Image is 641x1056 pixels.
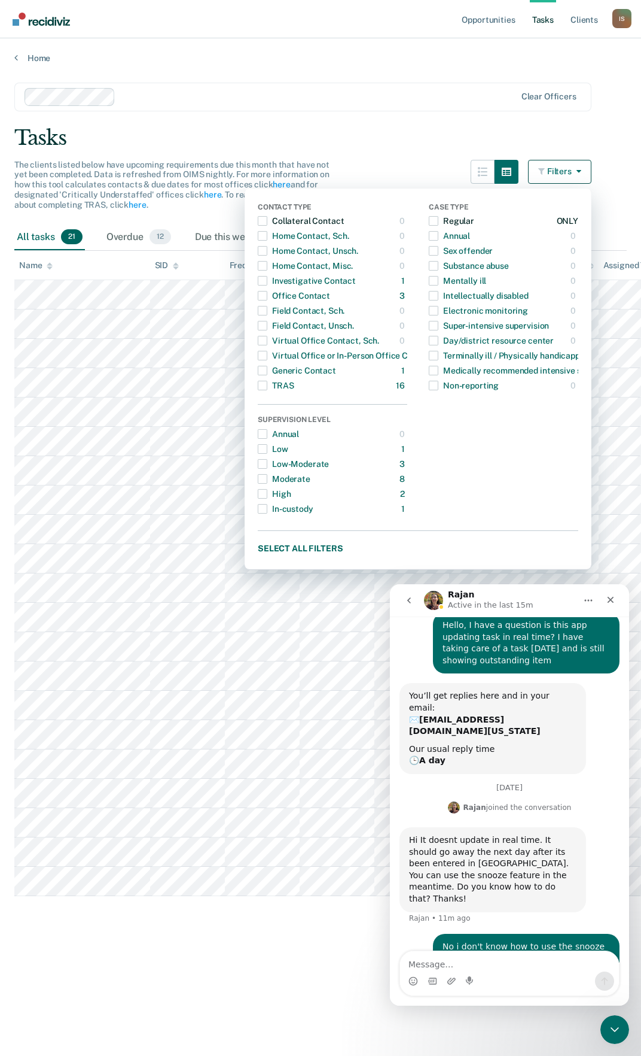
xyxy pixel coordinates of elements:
[429,301,528,320] div: Electronic monitoring
[258,361,336,380] div: Generic Contact
[258,541,578,556] button: Select all filters
[258,499,313,518] div: In-custody
[557,211,578,230] div: ONLY
[14,160,329,210] span: The clients listed below have upcoming requirements due this month that have not yet been complet...
[258,271,356,290] div: Investigative Contact
[14,53,627,63] a: Home
[429,346,590,365] div: Terminally ill / Physically handicapped
[399,316,407,335] div: 0
[204,190,221,199] a: here
[521,92,576,102] div: Clear officers
[129,200,146,210] a: here
[429,256,509,275] div: Substance abuse
[399,469,407,488] div: 8
[401,271,407,290] div: 1
[570,271,578,290] div: 0
[429,331,554,350] div: Day/district resource center
[258,316,354,335] div: Field Contact, Unsch.
[19,260,53,271] div: Name
[399,256,407,275] div: 0
[14,126,627,150] div: Tasks
[390,584,629,1006] iframe: Intercom live chat
[612,9,631,28] button: Profile dropdown button
[61,229,83,245] span: 21
[399,241,407,260] div: 0
[13,13,70,26] img: Recidiviz
[400,484,407,503] div: 2
[570,241,578,260] div: 0
[193,224,283,251] div: Due this week0
[429,203,578,214] div: Case Type
[258,256,353,275] div: Home Contact, Misc.
[14,224,85,251] div: All tasks21
[429,271,486,290] div: Mentally ill
[258,211,344,230] div: Collateral Contact
[528,160,591,184] button: Filters
[258,376,294,395] div: TRAS
[230,260,271,271] div: Frequency
[570,301,578,320] div: 0
[258,439,288,459] div: Low
[258,286,330,305] div: Office Contact
[399,454,407,474] div: 3
[258,331,379,350] div: Virtual Office Contact, Sch.
[258,226,349,245] div: Home Contact, Sch.
[570,316,578,335] div: 0
[570,331,578,350] div: 0
[258,484,291,503] div: High
[429,376,499,395] div: Non-reporting
[399,331,407,350] div: 0
[273,180,290,189] a: here
[258,454,329,474] div: Low-Moderate
[612,9,631,28] div: I S
[258,469,310,488] div: Moderate
[399,211,407,230] div: 0
[429,241,493,260] div: Sex offender
[396,376,407,395] div: 16
[429,286,529,305] div: Intellectually disabled
[258,301,344,320] div: Field Contact, Sch.
[258,203,407,214] div: Contact Type
[104,224,173,251] div: Overdue12
[149,229,171,245] span: 12
[399,301,407,320] div: 0
[258,346,434,365] div: Virtual Office or In-Person Office Contact
[429,226,470,245] div: Annual
[399,286,407,305] div: 3
[570,376,578,395] div: 0
[570,226,578,245] div: 0
[429,211,474,230] div: Regular
[258,241,358,260] div: Home Contact, Unsch.
[570,286,578,305] div: 0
